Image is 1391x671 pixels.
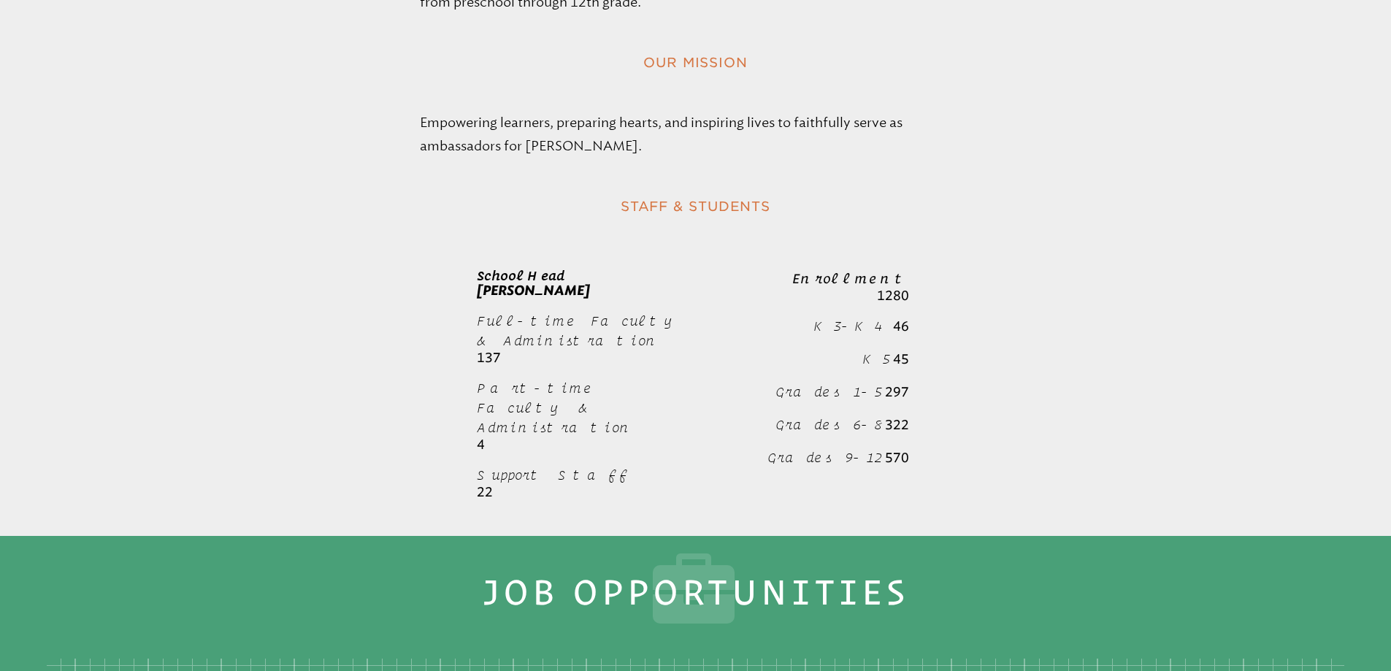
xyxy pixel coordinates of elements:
[885,450,909,466] b: 570
[477,313,679,348] span: Full-time Faculty & Administration
[893,351,909,367] b: 45
[477,268,567,283] span: School Head
[885,384,909,400] b: 297
[477,437,485,453] b: 4
[383,49,1008,76] h2: Our Mission
[477,467,630,483] span: Support Staff
[383,193,1008,220] h2: Staff & Students
[321,583,1071,635] h1: Job Opportunities
[775,417,882,432] span: Grades 6-8
[893,318,909,334] b: 46
[792,271,909,286] b: Enrollment
[477,484,493,500] b: 22
[775,384,882,399] span: Grades 1-5
[767,450,882,465] span: Grades 9-12
[862,351,890,367] span: K5
[477,380,634,435] span: Part-time Faculty & Administration
[477,283,590,299] span: [PERSON_NAME]
[885,417,909,433] b: 322
[420,111,972,158] p: Empowering learners, preparing hearts, and inspiring lives to faithfully serve as ambassadors for...
[813,318,890,334] span: K3-K4
[477,350,501,366] b: 137
[877,288,909,304] span: 1280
